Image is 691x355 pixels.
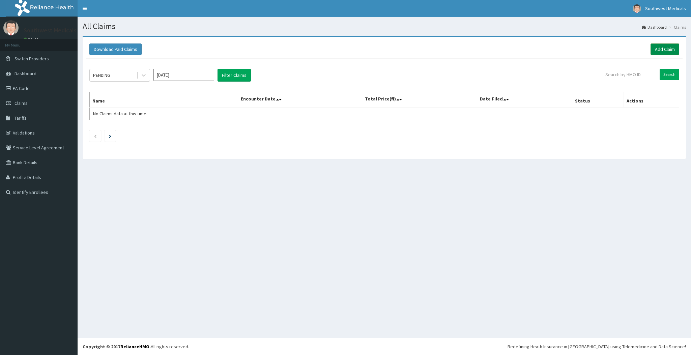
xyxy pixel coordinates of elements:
strong: Copyright © 2017 . [83,344,151,350]
input: Select Month and Year [153,69,214,81]
span: Southwest Medicals [645,5,686,11]
button: Filter Claims [218,69,251,82]
a: Dashboard [642,24,667,30]
a: Next page [109,133,111,139]
input: Search by HMO ID [601,69,657,80]
p: Southwest Medicals [24,27,77,33]
span: Tariffs [15,115,27,121]
a: Previous page [94,133,97,139]
span: No Claims data at this time. [93,111,147,117]
button: Download Paid Claims [89,43,142,55]
div: Redefining Heath Insurance in [GEOGRAPHIC_DATA] using Telemedicine and Data Science! [508,343,686,350]
li: Claims [667,24,686,30]
a: Add Claim [651,43,679,55]
h1: All Claims [83,22,686,31]
span: Switch Providers [15,56,49,62]
footer: All rights reserved. [78,338,691,355]
th: Status [572,92,624,108]
img: User Image [633,4,641,13]
th: Date Filed [477,92,572,108]
th: Total Price(₦) [362,92,477,108]
th: Encounter Date [238,92,362,108]
a: RelianceHMO [120,344,149,350]
th: Name [90,92,238,108]
th: Actions [624,92,679,108]
div: PENDING [93,72,110,79]
span: Claims [15,100,28,106]
span: Dashboard [15,70,36,77]
input: Search [660,69,679,80]
img: User Image [3,20,19,35]
a: Online [24,37,40,41]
